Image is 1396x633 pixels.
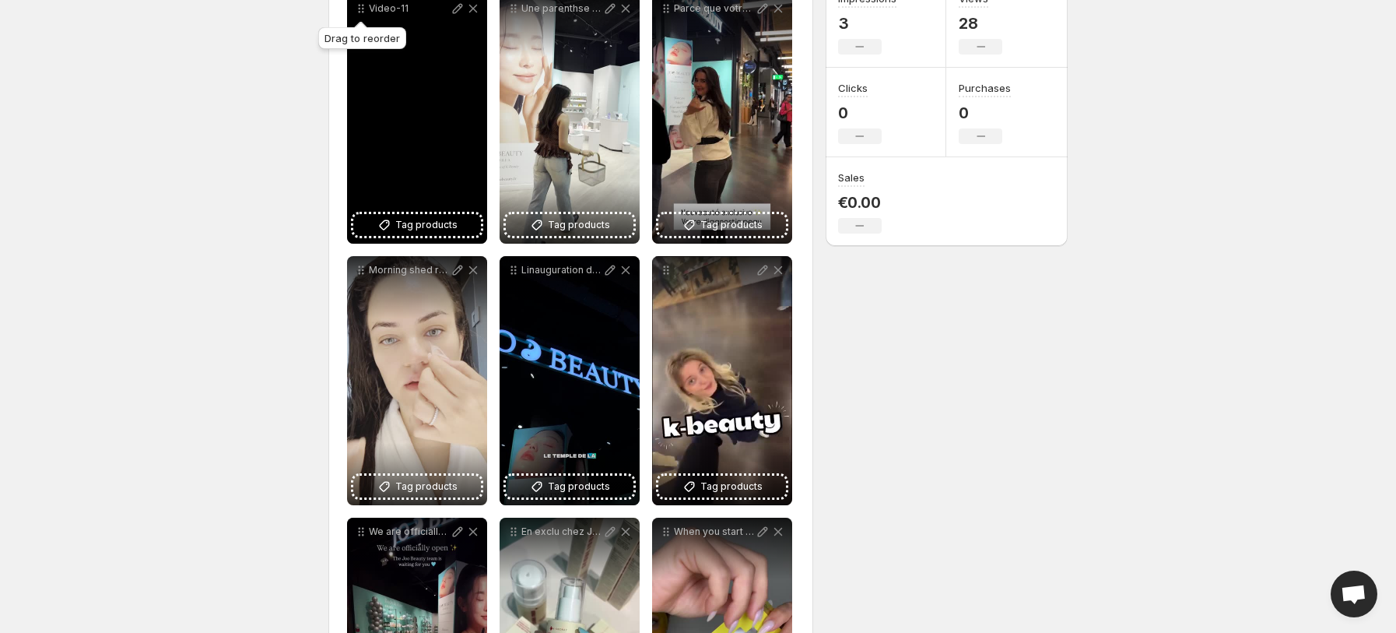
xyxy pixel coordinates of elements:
[838,104,882,122] p: 0
[395,479,458,494] span: Tag products
[658,214,786,236] button: Tag products
[369,264,450,276] p: Morning shed routine in [GEOGRAPHIC_DATA] for wrinkles and detox skincare acne glowskincare joobe...
[959,14,1002,33] p: 28
[658,476,786,498] button: Tag products
[959,80,1011,96] h3: Purchases
[353,476,481,498] button: Tag products
[395,217,458,233] span: Tag products
[347,256,487,505] div: Morning shed routine in [GEOGRAPHIC_DATA] for wrinkles and detox skincare acne glowskincare joobe...
[548,479,610,494] span: Tag products
[548,217,610,233] span: Tag products
[652,256,792,505] div: Tag products
[700,217,763,233] span: Tag products
[521,526,602,538] p: En exclu chez Joo Beauty Westfield Part-[DEMOGRAPHIC_DATA] ksecret_global Venez tester sentir dco...
[1331,571,1377,617] div: Open chat
[369,526,450,538] p: We are officially OPEN La magie K-beauty dbarque enfin Lyon chez Joo Beauty Retrouve-nous Westfie...
[700,479,763,494] span: Tag products
[838,193,882,212] p: €0.00
[353,214,481,236] button: Tag products
[838,170,865,185] h3: Sales
[838,80,868,96] h3: Clicks
[369,2,450,15] p: Video-11
[500,256,640,505] div: Linauguration de la boutique joobeautyTag products
[838,14,896,33] p: 3
[521,264,602,276] p: Linauguration de la boutique joobeauty
[674,2,755,15] p: Parce que votre peau mrite une expertise sur-mesure Un diagnostic de peau haute prcision pour rvl...
[521,2,602,15] p: Une parenthse beaut en boutique pour composer la routine idale entre clat du teint et grain de pe...
[959,104,1011,122] p: 0
[674,526,755,538] p: When you start to use the Spotlight Mask Glutathione Vitamin C [MEDICAL_DATA] Glow Unlocked Bienf...
[506,214,633,236] button: Tag products
[506,476,633,498] button: Tag products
